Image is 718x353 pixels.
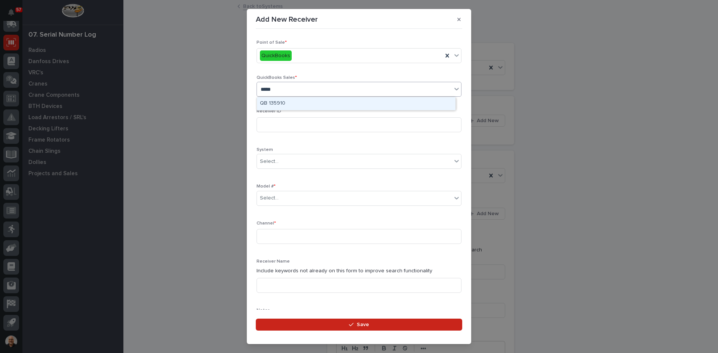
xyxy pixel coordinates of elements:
div: QB 135910 [257,97,455,110]
span: System [257,148,273,152]
p: Add New Receiver [256,15,318,24]
span: Notes [257,308,270,313]
div: QuickBooks [260,50,292,61]
span: Receiver ID [257,109,283,114]
span: Receiver Name [257,259,290,264]
div: Select... [260,158,279,165]
span: Channel [257,221,276,226]
span: Model # [257,184,276,189]
div: Select... [260,194,279,202]
span: QuickBooks Sales [257,75,297,80]
p: Include keywords not already on this form to improve search functionality [257,267,461,275]
span: Save [357,321,369,328]
span: Point of Sale [257,40,287,45]
button: Save [256,319,462,331]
